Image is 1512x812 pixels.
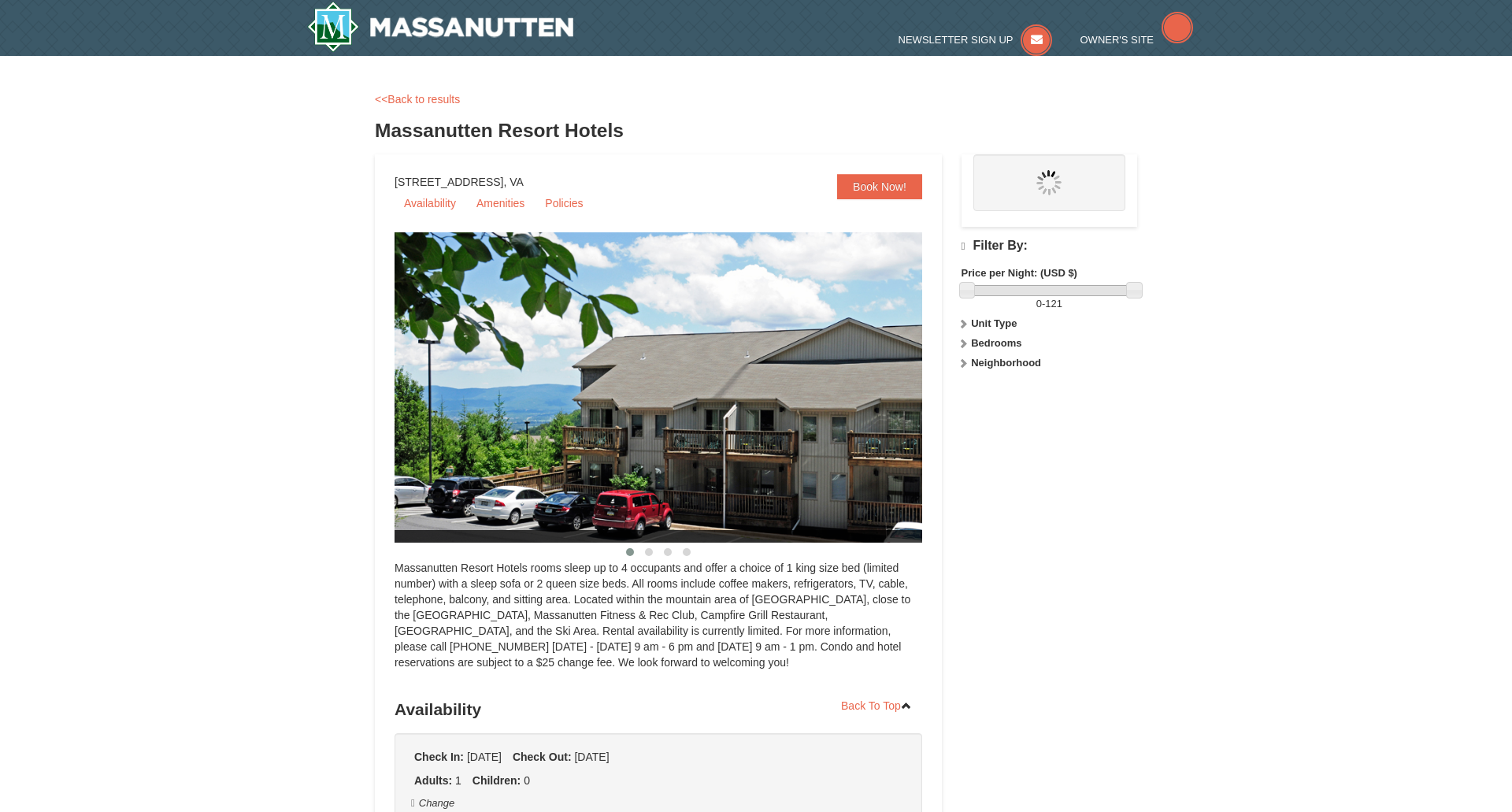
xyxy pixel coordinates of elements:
span: 0 [524,774,530,787]
span: [DATE] [467,751,502,763]
a: Amenities [467,191,534,215]
div: Massanutten Resort Hotels rooms sleep up to 4 occupants and offer a choice of 1 king size bed (li... [395,560,922,686]
span: 0 [1036,298,1042,310]
strong: Neighborhood [971,357,1041,369]
span: Newsletter Sign Up [899,34,1014,46]
a: Massanutten Resort [307,2,573,52]
strong: Adults: [414,774,452,787]
label: - [962,296,1137,312]
span: [DATE] [574,751,609,763]
a: Book Now! [837,174,922,199]
a: Policies [535,191,592,215]
h3: Availability [395,694,922,725]
a: Availability [395,191,465,215]
a: Newsletter Sign Up [899,34,1053,46]
img: wait.gif [1036,170,1062,195]
h3: Massanutten Resort Hotels [375,115,1137,146]
strong: Unit Type [971,317,1017,329]
img: Massanutten Resort Logo [307,2,573,52]
strong: Price per Night: (USD $) [962,267,1077,279]
button: Change [410,795,455,812]
a: Owner's Site [1080,34,1194,46]
span: 1 [455,774,461,787]
strong: Bedrooms [971,337,1021,349]
img: 19219026-1-e3b4ac8e.jpg [395,232,962,543]
strong: Check Out: [513,751,572,763]
strong: Check In: [414,751,464,763]
h4: Filter By: [962,239,1137,254]
a: Back To Top [831,694,922,717]
span: Owner's Site [1080,34,1154,46]
a: <<Back to results [375,93,460,106]
span: 121 [1045,298,1062,310]
strong: Children: [472,774,521,787]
